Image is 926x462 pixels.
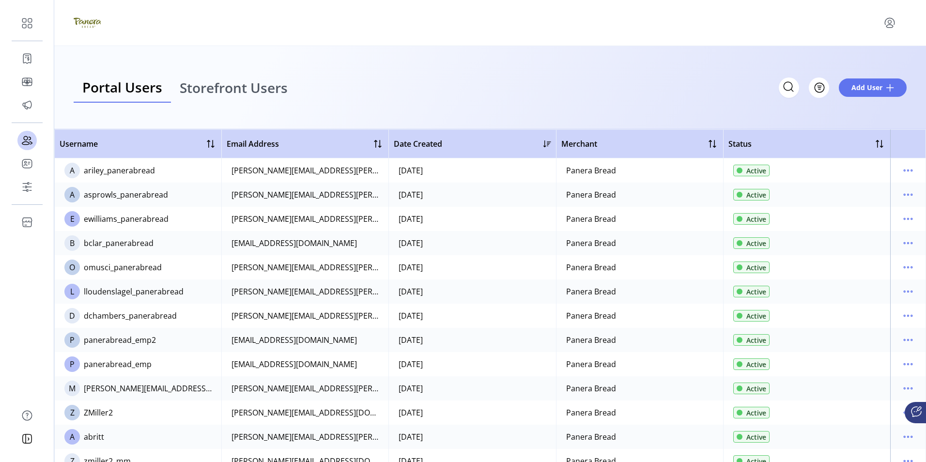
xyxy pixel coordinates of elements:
button: menu [900,356,916,372]
span: Active [746,287,766,297]
div: Panera Bread [566,286,616,297]
div: Panera Bread [566,165,616,176]
div: Panera Bread [566,334,616,346]
div: [EMAIL_ADDRESS][DOMAIN_NAME] [231,334,357,346]
div: panerabread_emp [84,358,152,370]
div: [PERSON_NAME][EMAIL_ADDRESS][PERSON_NAME][DOMAIN_NAME] [231,383,379,394]
button: menu [900,187,916,202]
div: [EMAIL_ADDRESS][DOMAIN_NAME] [231,358,357,370]
button: Filter Button [809,77,829,98]
td: [DATE] [388,352,556,376]
span: Add User [851,82,882,92]
button: menu [900,308,916,323]
button: menu [900,260,916,275]
div: Panera Bread [566,189,616,200]
span: Storefront Users [180,81,288,94]
div: Panera Bread [566,237,616,249]
a: Storefront Users [171,73,296,103]
span: P [70,358,75,370]
td: [DATE] [388,304,556,328]
div: Panera Bread [566,407,616,418]
td: [DATE] [388,183,556,207]
div: dchambers_panerabread [84,310,177,322]
span: M [69,383,76,394]
span: B [70,237,75,249]
td: [DATE] [388,231,556,255]
div: asprowls_panerabread [84,189,168,200]
span: A [70,165,75,176]
div: ariley_panerabread [84,165,155,176]
button: Add User [839,78,907,97]
button: menu [900,284,916,299]
div: [PERSON_NAME][EMAIL_ADDRESS][PERSON_NAME][DOMAIN_NAME] [231,213,379,225]
span: L [70,286,74,297]
span: Merchant [561,138,597,150]
button: menu [900,211,916,227]
td: [DATE] [388,158,556,183]
span: A [70,431,75,443]
div: [PERSON_NAME][EMAIL_ADDRESS][PERSON_NAME][DOMAIN_NAME] [84,383,212,394]
div: [PERSON_NAME][EMAIL_ADDRESS][DOMAIN_NAME] [231,407,379,418]
span: Active [746,166,766,176]
div: [PERSON_NAME][EMAIL_ADDRESS][PERSON_NAME][DOMAIN_NAME] [231,286,379,297]
td: [DATE] [388,207,556,231]
td: [DATE] [388,400,556,425]
div: [PERSON_NAME][EMAIL_ADDRESS][PERSON_NAME][DOMAIN_NAME] [231,431,379,443]
td: [DATE] [388,255,556,279]
input: Search [779,77,799,98]
div: [PERSON_NAME][EMAIL_ADDRESS][PERSON_NAME][DOMAIN_NAME] [231,310,379,322]
span: Email Address [227,138,279,150]
span: O [69,262,75,273]
span: A [70,189,75,200]
span: Active [746,359,766,370]
span: Active [746,214,766,224]
div: Panera Bread [566,262,616,273]
div: Panera Bread [566,310,616,322]
span: Z [70,407,75,418]
span: Username [60,138,98,150]
span: Status [728,138,752,150]
div: Panera Bread [566,431,616,443]
div: Panera Bread [566,213,616,225]
span: E [70,213,75,225]
a: Portal Users [74,73,171,103]
div: ZMiller2 [84,407,113,418]
span: Date Created [394,138,442,150]
td: [DATE] [388,425,556,449]
span: Active [746,408,766,418]
button: menu [900,235,916,251]
img: logo [74,9,101,36]
div: panerabread_emp2 [84,334,156,346]
button: menu [900,381,916,396]
button: menu [900,405,916,420]
span: Active [746,384,766,394]
div: lloudenslagel_panerabread [84,286,184,297]
span: D [69,310,75,322]
button: menu [900,332,916,348]
span: Portal Users [82,80,162,94]
span: Active [746,311,766,321]
div: Panera Bread [566,383,616,394]
div: Panera Bread [566,358,616,370]
div: [EMAIL_ADDRESS][DOMAIN_NAME] [231,237,357,249]
div: bclar_panerabread [84,237,154,249]
button: menu [900,163,916,178]
button: menu [900,429,916,445]
td: [DATE] [388,328,556,352]
div: [PERSON_NAME][EMAIL_ADDRESS][PERSON_NAME][DOMAIN_NAME] [231,189,379,200]
div: [PERSON_NAME][EMAIL_ADDRESS][PERSON_NAME][DOMAIN_NAME] [231,262,379,273]
span: Active [746,262,766,273]
span: P [70,334,75,346]
td: [DATE] [388,376,556,400]
td: [DATE] [388,279,556,304]
div: ewilliams_panerabread [84,213,169,225]
span: Active [746,190,766,200]
span: Active [746,432,766,442]
div: abritt [84,431,104,443]
div: omusci_panerabread [84,262,162,273]
span: Active [746,335,766,345]
div: [PERSON_NAME][EMAIL_ADDRESS][PERSON_NAME][DOMAIN_NAME] [231,165,379,176]
span: Active [746,238,766,248]
button: menu [882,15,897,31]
